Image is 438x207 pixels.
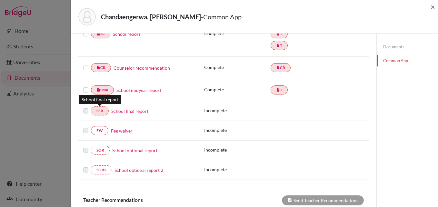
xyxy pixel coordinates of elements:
a: School final report [111,108,148,114]
p: Incomplete [204,146,271,153]
a: SOR [91,146,110,155]
i: insert_drive_file [276,32,280,36]
span: × [431,2,435,11]
a: insert_drive_fileCR [271,63,291,72]
p: Complete [204,86,271,93]
a: SOR2 [91,165,112,174]
span: - Common App [201,13,242,21]
a: insert_drive_fileSMR [91,85,114,94]
i: insert_drive_file [276,66,280,70]
p: Complete [204,64,271,71]
a: insert_drive_fileCR [91,63,111,72]
div: School final report [79,95,121,104]
a: Common App [377,55,438,66]
a: insert_drive_fileT [271,85,288,94]
p: Complete [204,30,271,37]
a: School report [113,31,140,37]
div: Send Teacher Recommendations [282,195,364,205]
i: insert_drive_file [276,44,280,47]
a: insert_drive_fileT [271,41,288,50]
a: School midyear report [116,87,161,94]
i: insert_drive_file [96,32,100,36]
i: insert_drive_file [96,66,100,70]
a: SFR [91,106,109,115]
a: Fee waiver [111,127,133,134]
h6: Teacher Recommendations [78,197,224,203]
a: insert_drive_fileT [271,29,288,38]
i: insert_drive_file [96,88,100,92]
a: Counselor recommendation [114,64,170,71]
a: insert_drive_fileSR [91,29,110,38]
button: Close [431,3,435,11]
p: Incomplete [204,107,271,114]
a: FW [91,126,108,135]
a: School optional report [112,147,157,154]
strong: Chandaengerwa, [PERSON_NAME] [101,13,201,21]
a: School optional report 2 [114,167,163,173]
p: Incomplete [204,127,271,133]
a: Documents [377,41,438,53]
i: insert_drive_file [276,88,280,92]
p: Incomplete [204,166,271,173]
